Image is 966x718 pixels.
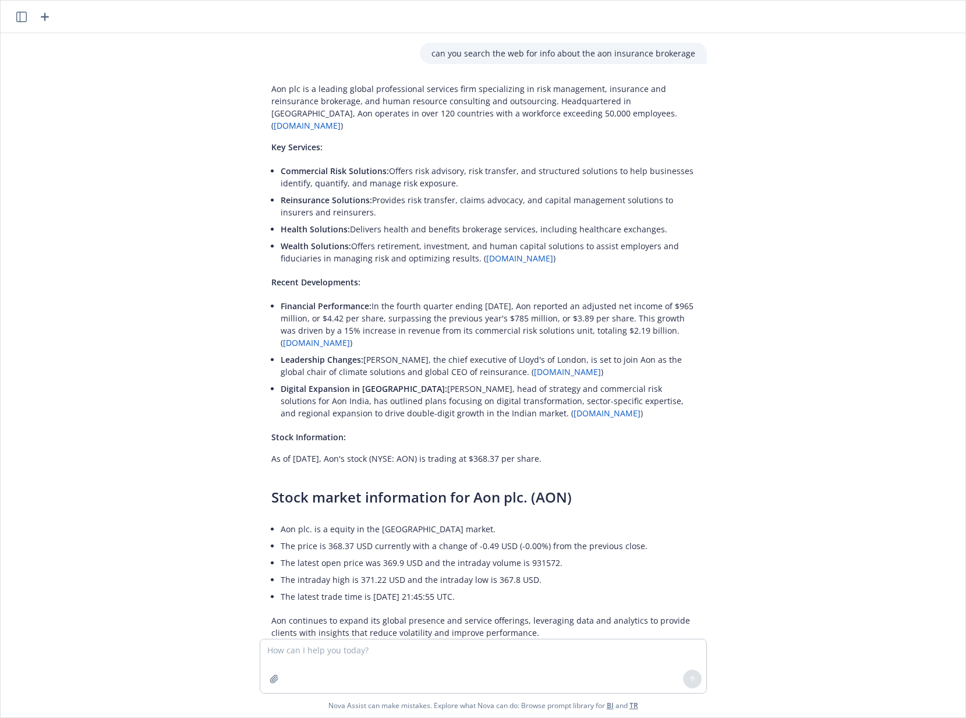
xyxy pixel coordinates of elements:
[281,354,363,365] span: Leadership Changes:
[281,383,695,419] p: [PERSON_NAME], head of strategy and commercial risk solutions for Aon India, has outlined plans f...
[281,165,389,176] span: Commercial Risk Solutions:
[607,701,614,710] a: BI
[271,452,695,465] p: As of [DATE], Aon's stock (NYSE: AON) is trading at $368.37 per share.
[281,353,695,378] p: [PERSON_NAME], the chief executive of Lloyd's of London, is set to join Aon as the global chair o...
[271,614,695,639] p: Aon continues to expand its global presence and service offerings, leveraging data and analytics ...
[281,521,695,537] li: Aon plc. is a equity in the [GEOGRAPHIC_DATA] market.
[486,253,553,264] a: [DOMAIN_NAME]
[283,337,350,348] a: [DOMAIN_NAME]
[431,47,695,59] p: can you search the web for info about the aon insurance brokerage
[281,571,695,588] li: The intraday high is 371.22 USD and the intraday low is 367.8 USD.
[281,588,695,605] li: The latest trade time is [DATE] 21:45:55 UTC.
[281,537,695,554] li: The price is 368.37 USD currently with a change of -0.49 USD (-0.00%) from the previous close.
[281,194,372,206] span: Reinsurance Solutions:
[281,383,447,394] span: Digital Expansion in [GEOGRAPHIC_DATA]:
[281,194,695,218] p: Provides risk transfer, claims advocacy, and capital management solutions to insurers and reinsur...
[5,694,961,717] span: Nova Assist can make mistakes. Explore what Nova can do: Browse prompt library for and
[281,554,695,571] li: The latest open price was 369.9 USD and the intraday volume is 931572.
[274,120,341,131] a: [DOMAIN_NAME]
[281,300,371,312] span: Financial Performance:
[271,277,360,288] span: Recent Developments:
[574,408,641,419] a: [DOMAIN_NAME]
[281,240,695,264] p: Offers retirement, investment, and human capital solutions to assist employers and fiduciaries in...
[271,488,695,507] h2: Stock market information for Aon plc. (AON)
[534,366,601,377] a: [DOMAIN_NAME]
[271,431,346,443] span: Stock Information:
[271,83,695,132] p: Aon plc is a leading global professional services firm specializing in risk management, insurance...
[271,142,323,153] span: Key Services:
[629,701,638,710] a: TR
[281,240,351,252] span: Wealth Solutions:
[281,224,350,235] span: Health Solutions:
[281,223,695,235] p: Delivers health and benefits brokerage services, including healthcare exchanges.
[281,300,695,349] p: In the fourth quarter ending [DATE], Aon reported an adjusted net income of $965 million, or $4.4...
[281,165,695,189] p: Offers risk advisory, risk transfer, and structured solutions to help businesses identify, quanti...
